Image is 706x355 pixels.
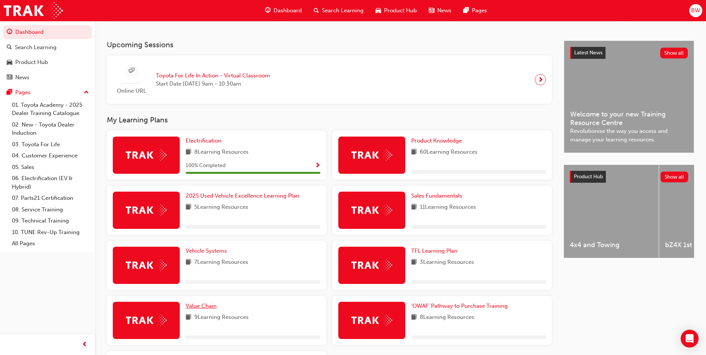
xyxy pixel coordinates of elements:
[186,137,221,144] span: Electrification
[3,86,92,99] button: Pages
[411,303,508,309] span: 'OWAF' Pathway to Purchase Training
[420,313,474,322] span: 8 Learning Resources
[3,24,92,86] button: DashboardSearch LearningProduct HubNews
[351,149,392,161] img: Trak
[423,3,457,18] a: news-iconNews
[376,6,381,15] span: car-icon
[9,150,92,161] a: 04. Customer Experience
[681,330,699,348] div: Open Intercom Messenger
[315,163,320,169] span: Show Progress
[7,44,12,51] span: search-icon
[7,29,12,36] span: guage-icon
[411,137,465,145] a: Product Knowledge
[411,258,417,267] span: book-icon
[9,139,92,150] a: 03. Toyota For Life
[3,41,92,54] a: Search Learning
[156,80,270,88] span: Start Date: [DATE] 9am - 10:30am
[9,173,92,192] a: 06. Electrification (EV & Hybrid)
[384,6,417,15] span: Product Hub
[194,203,248,212] span: 5 Learning Resources
[186,203,191,212] span: book-icon
[351,314,392,326] img: Trak
[126,204,167,216] img: Trak
[691,6,700,15] span: BW
[411,137,462,144] span: Product Knowledge
[420,203,476,212] span: 11 Learning Resources
[9,192,92,204] a: 07. Parts21 Certification
[314,6,319,15] span: search-icon
[129,66,134,76] span: sessionType_ONLINE_URL-icon
[9,99,92,119] a: 01. Toyota Academy - 2025 Dealer Training Catalogue
[9,119,92,139] a: 02. New - Toyota Dealer Induction
[84,88,89,97] span: up-icon
[570,241,653,249] span: 4x4 and Towing
[186,192,302,200] a: 2025 Used Vehicle Excellence Learning Plan
[82,340,87,349] span: prev-icon
[574,173,603,180] span: Product Hub
[15,73,29,82] div: News
[9,161,92,173] a: 05. Sales
[9,215,92,227] a: 09. Technical Training
[351,204,392,216] img: Trak
[186,258,191,267] span: book-icon
[15,58,48,67] div: Product Hub
[411,313,417,322] span: book-icon
[15,43,57,52] div: Search Learning
[322,6,364,15] span: Search Learning
[661,172,689,182] button: Show all
[411,203,417,212] span: book-icon
[429,6,434,15] span: news-icon
[186,161,226,170] span: 100 % Completed
[113,87,150,95] span: Online URL
[186,303,217,309] span: Value Chain
[186,313,191,322] span: book-icon
[7,89,12,96] span: pages-icon
[411,148,417,157] span: book-icon
[186,247,227,254] span: Vehicle Systems
[186,148,191,157] span: book-icon
[411,247,457,254] span: TFL Learning Plan
[457,3,493,18] a: pages-iconPages
[194,313,249,322] span: 9 Learning Resources
[194,148,249,157] span: 8 Learning Resources
[186,192,299,199] span: 2025 Used Vehicle Excellence Learning Plan
[9,227,92,238] a: 10. TUNE Rev-Up Training
[472,6,487,15] span: Pages
[411,302,511,310] a: 'OWAF' Pathway to Purchase Training
[156,71,270,80] span: Toyota For Life In Action - Virtual Classroom
[265,6,271,15] span: guage-icon
[107,116,552,124] h3: My Learning Plans
[689,4,702,17] button: BW
[574,49,603,56] span: Latest News
[660,48,688,58] button: Show all
[315,161,320,170] button: Show Progress
[570,47,688,59] a: Latest NewsShow all
[274,6,302,15] span: Dashboard
[411,192,462,199] span: Sales Fundamentals
[7,74,12,81] span: news-icon
[194,258,248,267] span: 7 Learning Resources
[3,55,92,69] a: Product Hub
[9,238,92,249] a: All Pages
[420,148,477,157] span: 60 Learning Resources
[411,192,465,200] a: Sales Fundamentals
[437,6,451,15] span: News
[15,88,31,97] div: Pages
[420,258,474,267] span: 3 Learning Resources
[3,71,92,84] a: News
[9,204,92,215] a: 08. Service Training
[351,259,392,271] img: Trak
[570,171,688,183] a: Product HubShow all
[4,2,63,19] img: Trak
[411,247,460,255] a: TFL Learning Plan
[107,41,552,49] h3: Upcoming Sessions
[113,61,546,98] a: Online URLToyota For Life In Action - Virtual ClassroomStart Date:[DATE] 9am - 10:30am
[186,137,224,145] a: Electrification
[259,3,308,18] a: guage-iconDashboard
[186,302,220,310] a: Value Chain
[186,247,230,255] a: Vehicle Systems
[126,149,167,161] img: Trak
[126,259,167,271] img: Trak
